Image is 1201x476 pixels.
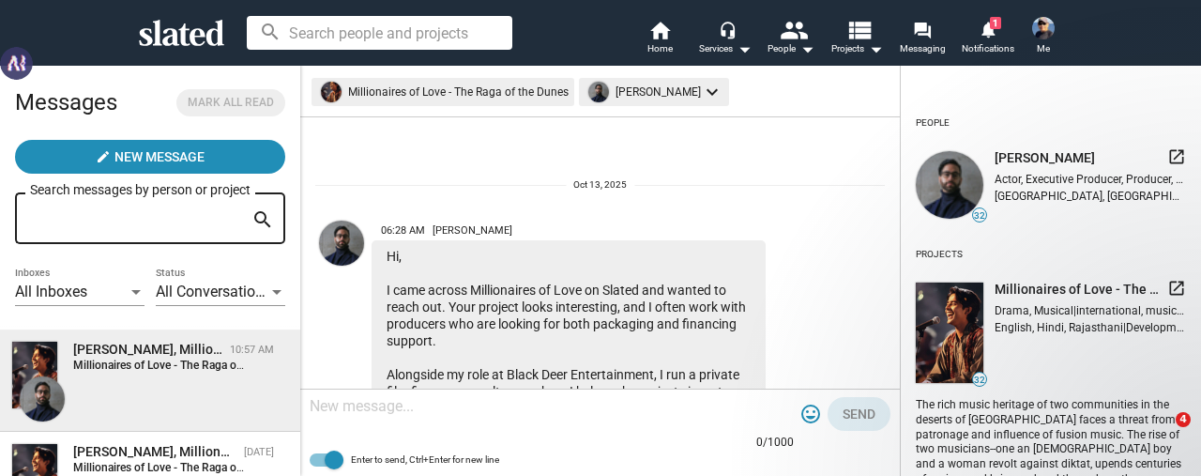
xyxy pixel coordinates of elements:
span: Millionaires of Love - The Raga of the Dunes [995,281,1160,299]
button: Mukesh 'Divyang' ParikhMe [1021,13,1066,62]
mat-icon: forum [913,21,931,38]
mat-icon: notifications [979,20,996,38]
span: Mark all read [188,93,274,113]
mat-icon: tag_faces [799,403,822,425]
span: Development [1126,321,1193,334]
span: All Conversations [156,283,271,300]
span: Notifications [962,38,1014,60]
button: Projects [824,19,889,60]
mat-icon: arrow_drop_down [733,38,755,60]
span: Projects [831,38,883,60]
span: 06:28 AM [381,224,425,237]
mat-icon: arrow_drop_down [796,38,818,60]
strong: Millionaires of Love - The Raga of the Dunes: [73,461,296,474]
span: All Inboxes [15,283,87,300]
button: Mark all read [176,89,285,116]
img: undefined [916,283,983,383]
h2: Messages [15,80,117,125]
mat-chip: [PERSON_NAME] [579,78,729,106]
div: Projects [916,241,963,268]
button: Services [692,19,758,60]
a: Home [627,19,692,60]
iframe: Intercom live chat [1137,412,1182,457]
time: 10:57 AM [230,344,274,356]
span: Drama, Musical [995,304,1073,317]
a: Messaging [889,19,955,60]
mat-icon: create [96,149,111,164]
span: | [1073,304,1076,317]
div: Poya Shohani, Millionaires of Love - The Raga of the Dunes [73,341,222,359]
span: [PERSON_NAME] [433,224,512,237]
mat-hint: 0/1000 [756,436,794,451]
mat-icon: arrow_drop_down [864,38,887,60]
mat-icon: people [780,16,807,43]
input: Search people and projects [247,16,512,50]
span: Home [647,38,673,60]
span: Messaging [900,38,946,60]
span: Send [843,397,875,431]
img: Mukesh 'Divyang' Parikh [1032,17,1055,39]
div: [GEOGRAPHIC_DATA], [GEOGRAPHIC_DATA] [995,190,1186,203]
span: 32 [973,210,986,222]
mat-icon: headset_mic [719,21,736,38]
img: Millionaires of Love - The Raga of the Dunes [12,342,57,408]
mat-icon: launch [1167,147,1186,166]
span: 1 [990,17,1001,29]
mat-icon: keyboard_arrow_down [701,81,723,103]
img: undefined [916,151,983,219]
span: Me [1037,38,1050,60]
time: [DATE] [244,446,274,458]
span: | [1123,321,1126,334]
span: English, Hindi, Rajasthani [995,321,1123,334]
img: Poya Shohani [20,376,65,422]
button: Send [828,397,890,431]
span: 4 [1176,412,1191,427]
img: undefined [588,82,609,102]
strong: Millionaires of Love - The Raga of the Dunes: [73,359,296,372]
div: People [916,110,950,136]
mat-icon: search [251,206,274,235]
span: 32 [973,375,986,386]
div: Nicholas Jarecki, Millionaires of Love - The Raga of the Dunes [73,443,236,461]
div: Actor, Executive Producer, Producer, Visual Effects Artist, Visual Effects Supervisor [995,173,1186,186]
mat-icon: launch [1167,279,1186,298]
div: People [768,38,814,60]
span: Enter to send, Ctrl+Enter for new line [351,449,499,471]
img: Poya Shohani [319,221,364,266]
mat-icon: home [648,19,671,41]
a: 1Notifications [955,19,1021,60]
button: New Message [15,140,285,174]
button: People [758,19,824,60]
span: [PERSON_NAME] [995,149,1095,167]
mat-icon: view_list [845,16,873,43]
span: New Message [114,140,205,174]
div: Services [699,38,752,60]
